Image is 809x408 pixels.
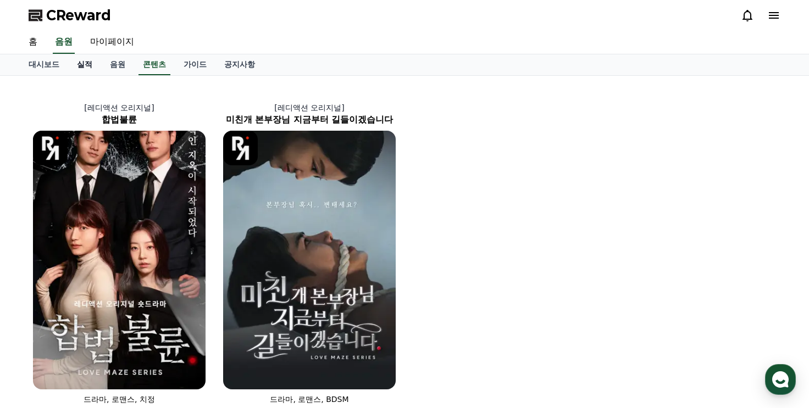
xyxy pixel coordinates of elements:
[270,395,348,404] span: 드라마, 로맨스, BDSM
[170,333,183,342] span: 설정
[53,31,75,54] a: 음원
[35,333,41,342] span: 홈
[24,113,214,126] h2: 합법불륜
[24,102,214,113] p: [레디액션 오리지널]
[81,31,143,54] a: 마이페이지
[142,317,211,344] a: 설정
[175,54,215,75] a: 가이드
[46,7,111,24] span: CReward
[68,54,101,75] a: 실적
[3,317,73,344] a: 홈
[214,102,404,113] p: [레디액션 오리지널]
[223,131,258,165] img: [object Object] Logo
[33,131,206,389] img: 합법불륜
[29,7,111,24] a: CReward
[33,131,68,165] img: [object Object] Logo
[223,131,396,389] img: 미친개 본부장님 지금부터 길들이겠습니다
[20,54,68,75] a: 대시보드
[101,54,134,75] a: 음원
[84,395,155,404] span: 드라마, 로맨스, 치정
[215,54,264,75] a: 공지사항
[138,54,170,75] a: 콘텐츠
[73,317,142,344] a: 대화
[101,334,114,343] span: 대화
[20,31,46,54] a: 홈
[214,113,404,126] h2: 미친개 본부장님 지금부터 길들이겠습니다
